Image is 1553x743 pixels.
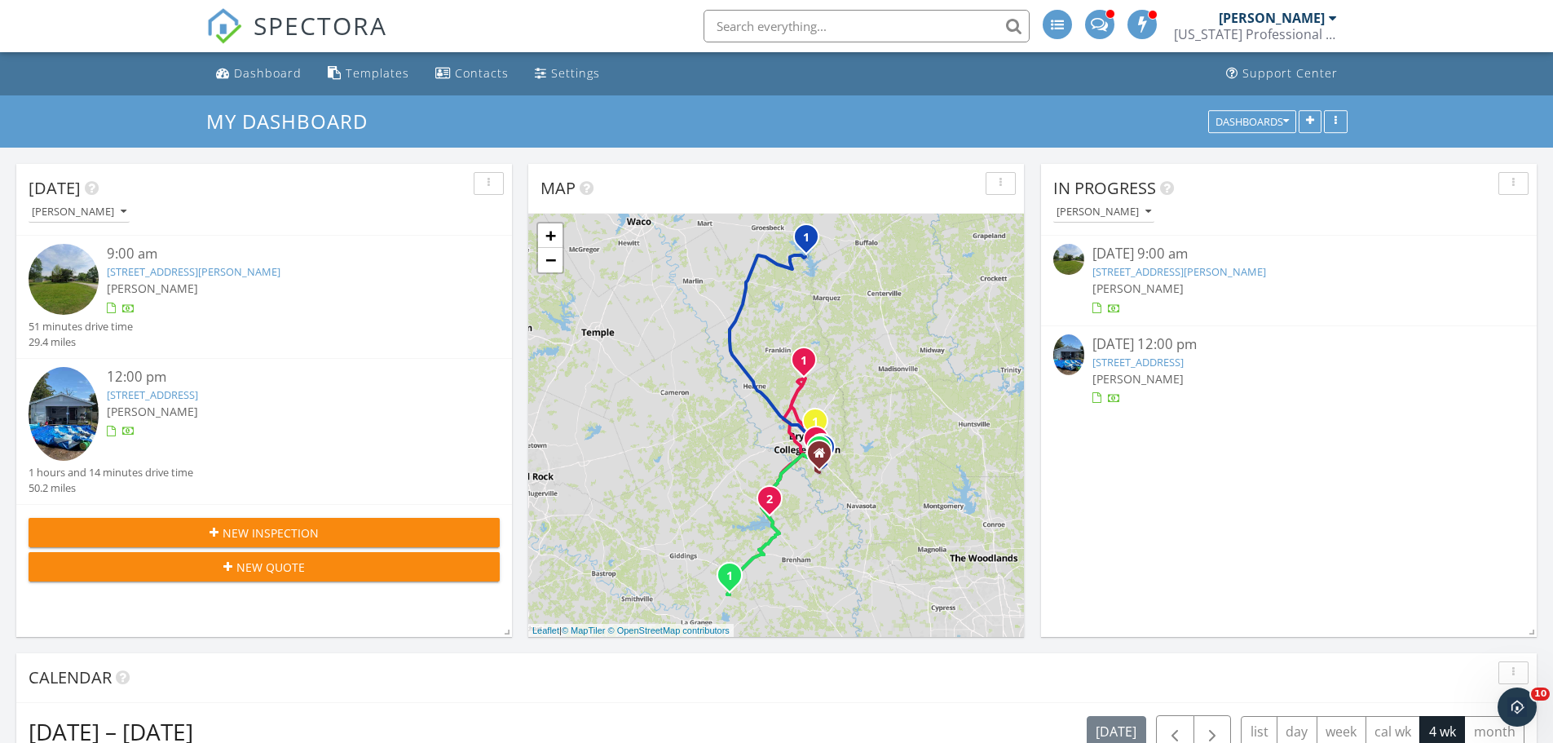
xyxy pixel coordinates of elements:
a: SPECTORA [206,22,387,56]
a: 12:00 pm [STREET_ADDRESS] [PERSON_NAME] 1 hours and 14 minutes drive time 50.2 miles [29,367,500,496]
i: 1 [812,417,818,428]
div: [PERSON_NAME] [1057,206,1151,218]
i: 1 [803,232,810,244]
div: [PERSON_NAME] [1219,10,1325,26]
div: Texas Professional Inspections [1174,26,1337,42]
a: © OpenStreetMap contributors [608,626,730,635]
div: | [528,624,734,638]
span: In Progress [1053,177,1156,199]
span: [PERSON_NAME] [1092,371,1184,387]
div: 4015 Lodge Creek, College Station TX 77845 [819,453,829,462]
input: Search everything... [704,10,1030,42]
a: Contacts [429,59,515,89]
a: [STREET_ADDRESS][PERSON_NAME] [107,264,280,279]
div: Settings [551,65,600,81]
span: Calendar [29,666,112,688]
div: [PERSON_NAME] [32,206,126,218]
span: New Quote [236,559,305,576]
span: Map [540,177,576,199]
div: [DATE] 9:00 am [1092,244,1485,264]
div: 727 Railroad Rd, Somerville, TX 77879 [770,498,779,508]
a: Settings [528,59,607,89]
iframe: Intercom live chat [1498,688,1537,727]
img: streetview [29,244,99,314]
img: 9566351%2Fcover_photos%2Fq1tONbdNUIbbCkO0uOeZ%2Fsmall.jpg [1053,334,1084,376]
a: Templates [321,59,416,89]
i: 2 [766,494,773,506]
a: [DATE] 9:00 am [STREET_ADDRESS][PERSON_NAME] [PERSON_NAME] [1053,244,1524,316]
div: 29.4 miles [29,334,133,350]
span: [PERSON_NAME] [107,404,198,419]
a: My Dashboard [206,108,382,135]
span: 10 [1531,688,1550,701]
div: Support Center [1242,65,1338,81]
a: Leaflet [532,626,559,635]
i: 1 [726,571,733,582]
div: Dashboards [1215,116,1289,127]
a: [STREET_ADDRESS] [107,387,198,402]
img: The Best Home Inspection Software - Spectora [206,8,242,44]
span: [PERSON_NAME] [1092,281,1184,296]
i: 1 [801,356,807,367]
span: New Inspection [223,524,319,542]
img: 9566351%2Fcover_photos%2Fq1tONbdNUIbbCkO0uOeZ%2Fsmall.jpg [29,367,99,461]
button: [PERSON_NAME] [29,201,130,223]
a: Dashboard [210,59,308,89]
div: 50.2 miles [29,480,193,496]
button: Dashboards [1208,110,1296,133]
div: Templates [346,65,409,81]
a: [STREET_ADDRESS][PERSON_NAME] [1092,264,1266,279]
a: © MapTiler [562,626,606,635]
div: 9:00 am [107,244,461,264]
span: SPECTORA [254,8,387,42]
div: 51 minutes drive time [29,319,133,334]
div: 1 hours and 14 minutes drive time [29,465,193,480]
div: 116 LCR 799A, Groesbeck, TX 76642 [806,237,816,246]
div: Contacts [455,65,509,81]
a: [STREET_ADDRESS] [1092,355,1184,369]
div: Dashboard [234,65,302,81]
span: [DATE] [29,177,81,199]
span: [PERSON_NAME] [107,281,198,296]
div: [DATE] 12:00 pm [1092,334,1485,355]
a: Zoom in [538,223,563,248]
div: 12:00 pm [107,367,461,387]
a: [DATE] 12:00 pm [STREET_ADDRESS] [PERSON_NAME] [1053,334,1524,407]
button: New Inspection [29,518,500,547]
button: New Quote [29,552,500,582]
button: [PERSON_NAME] [1053,201,1154,223]
a: 9:00 am [STREET_ADDRESS][PERSON_NAME] [PERSON_NAME] 51 minutes drive time 29.4 miles [29,244,500,350]
a: Support Center [1220,59,1344,89]
div: 3624 Schulle Rd, Round Top, TX 78954 [730,575,739,585]
div: 3920 Sierra Ct, Bryan, TX 77802 [815,421,825,431]
div: 2098 Cedar Creek Rd, Hearne, TX 77859 [804,360,814,369]
a: Zoom out [538,248,563,272]
img: streetview [1053,244,1084,275]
